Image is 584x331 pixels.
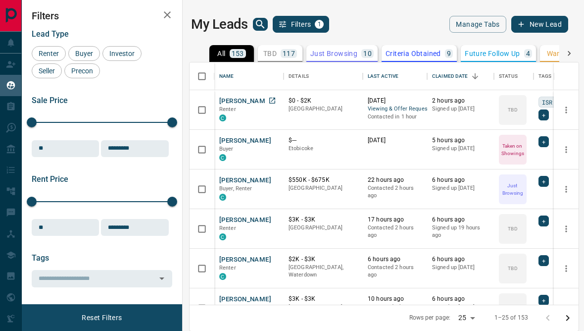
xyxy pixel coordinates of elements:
[386,50,441,57] p: Criteria Obtained
[432,303,489,311] p: Signed up [DATE]
[289,295,358,303] p: $3K - $3K
[263,50,277,57] p: TBD
[432,295,489,303] p: 6 hours ago
[538,62,552,90] div: Tags
[35,50,62,57] span: Renter
[273,16,330,33] button: Filters1
[538,176,549,187] div: +
[368,176,422,184] p: 22 hours ago
[289,97,358,105] p: $0 - $2K
[191,16,248,32] h1: My Leads
[432,145,489,153] p: Signed up [DATE]
[559,103,574,117] button: more
[32,10,172,22] h2: Filters
[289,176,358,184] p: $550K - $675K
[465,50,520,57] p: Future Follow Up
[219,154,226,161] div: condos.ca
[363,50,372,57] p: 10
[32,174,68,184] span: Rent Price
[284,62,363,90] div: Details
[316,21,323,28] span: 1
[559,142,574,157] button: more
[32,96,68,105] span: Sale Price
[368,97,422,105] p: [DATE]
[64,63,100,78] div: Precon
[542,256,545,266] span: +
[368,136,422,145] p: [DATE]
[508,265,517,272] p: TBD
[289,105,358,113] p: [GEOGRAPHIC_DATA]
[500,142,526,157] p: Taken on Showings
[432,255,489,264] p: 6 hours ago
[368,255,422,264] p: 6 hours ago
[155,272,169,285] button: Open
[559,221,574,236] button: more
[310,50,357,57] p: Just Browsing
[494,314,528,322] p: 1–25 of 153
[32,253,49,263] span: Tags
[511,16,568,33] button: New Lead
[538,136,549,147] div: +
[219,295,271,304] button: [PERSON_NAME]
[542,110,545,120] span: +
[538,216,549,226] div: +
[538,110,549,120] div: +
[559,261,574,276] button: more
[558,308,578,328] button: Go to next page
[219,146,234,152] span: Buyer
[219,233,226,240] div: condos.ca
[559,301,574,316] button: more
[106,50,138,57] span: Investor
[454,311,478,325] div: 25
[219,225,236,231] span: Renter
[432,224,489,239] p: Signed up 19 hours ago
[289,216,358,224] p: $3K - $3K
[368,62,398,90] div: Last Active
[72,50,97,57] span: Buyer
[32,63,62,78] div: Seller
[368,224,422,239] p: Contacted 2 hours ago
[32,29,69,39] span: Lead Type
[289,62,309,90] div: Details
[432,136,489,145] p: 5 hours ago
[219,136,271,146] button: [PERSON_NAME]
[266,94,279,107] a: Open in New Tab
[219,106,236,112] span: Renter
[219,304,236,311] span: Renter
[432,176,489,184] p: 6 hours ago
[409,314,451,322] p: Rows per page:
[542,176,545,186] span: +
[526,50,530,57] p: 4
[219,265,236,271] span: Renter
[500,182,526,197] p: Just Browsing
[547,50,566,57] p: Warm
[432,97,489,105] p: 2 hours ago
[219,194,226,201] div: condos.ca
[432,184,489,192] p: Signed up [DATE]
[219,114,226,121] div: condos.ca
[219,185,252,192] span: Buyer, Renter
[368,303,422,319] p: Contacted 2 hours ago
[232,50,244,57] p: 153
[289,264,358,279] p: [GEOGRAPHIC_DATA], Waterdown
[542,137,545,147] span: +
[368,184,422,200] p: Contacted 2 hours ago
[368,264,422,279] p: Contacted 2 hours ago
[219,255,271,265] button: [PERSON_NAME]
[102,46,142,61] div: Investor
[68,67,97,75] span: Precon
[538,255,549,266] div: +
[35,67,58,75] span: Seller
[559,182,574,197] button: more
[368,113,422,121] p: Contacted in 1 hour
[432,105,489,113] p: Signed up [DATE]
[499,62,518,90] div: Status
[468,69,482,83] button: Sort
[494,62,534,90] div: Status
[363,62,427,90] div: Last Active
[219,62,234,90] div: Name
[432,216,489,224] p: 6 hours ago
[432,62,468,90] div: Claimed Date
[283,50,295,57] p: 117
[542,295,545,305] span: +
